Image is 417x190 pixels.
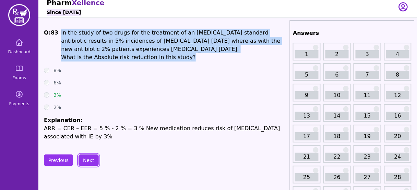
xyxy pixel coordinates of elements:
a: 17 [295,132,318,140]
a: 11 [356,91,379,99]
button: Previous [44,154,73,166]
a: Payments [3,86,36,111]
a: 21 [295,153,318,161]
span: What is the Absolute risk reduction in this study? [61,54,196,60]
h1: Q: 83 [44,29,58,62]
a: 3 [356,50,379,58]
img: PharmXellence Logo [8,4,30,26]
a: 4 [386,50,409,58]
a: 2 [325,50,349,58]
a: 22 [325,153,349,161]
a: 15 [356,112,379,120]
a: 1 [295,50,318,58]
a: 13 [295,112,318,120]
a: 8 [386,71,409,79]
span: Exams [12,75,26,81]
a: 5 [295,71,318,79]
a: 12 [386,91,409,99]
a: 25 [295,173,318,181]
label: 3% [53,92,61,98]
a: 18 [325,132,349,140]
span: Explanation: [44,117,83,123]
label: 8% [53,67,61,74]
a: 27 [356,173,379,181]
a: 10 [325,91,349,99]
span: In the study of two drugs for the treatment of an [MEDICAL_DATA] standard antibiotic results in 5... [61,29,281,52]
a: 6 [325,71,349,79]
h2: Answers [293,29,412,37]
span: Payments [9,101,29,107]
a: 14 [325,112,349,120]
label: 2% [53,104,61,111]
a: 19 [356,132,379,140]
a: Dashboard [3,34,36,59]
a: 26 [325,173,349,181]
label: 6% [53,79,61,86]
a: 9 [295,91,318,99]
button: Next [79,154,99,166]
a: Exams [3,60,36,85]
a: 23 [356,153,379,161]
a: 7 [356,71,379,79]
span: Dashboard [8,49,30,55]
a: 24 [386,153,409,161]
p: ARR = CER – EER = 5 % - 2 % = 3 % New medication reduces risk of [MEDICAL_DATA] associated with I... [44,124,287,141]
a: 16 [386,112,409,120]
a: 20 [386,132,409,140]
a: 28 [386,173,409,181]
h6: Since [DATE] [47,9,81,16]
